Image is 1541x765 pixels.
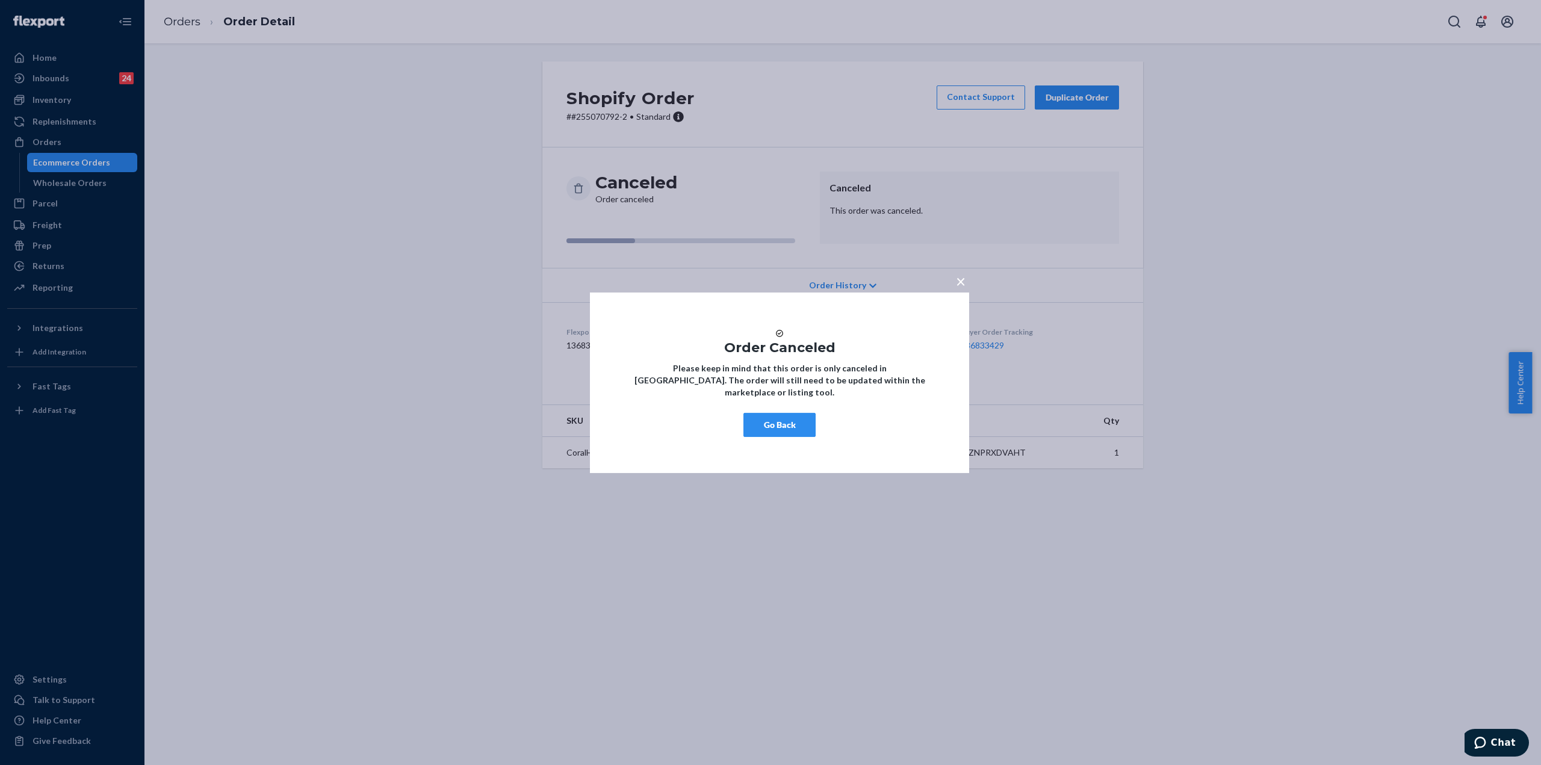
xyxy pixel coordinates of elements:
[634,363,925,397] strong: Please keep in mind that this order is only canceled in [GEOGRAPHIC_DATA]. The order will still n...
[743,413,816,437] button: Go Back
[956,270,966,291] span: ×
[626,340,933,355] h1: Order Canceled
[1465,729,1529,759] iframe: Opens a widget where you can chat to one of our agents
